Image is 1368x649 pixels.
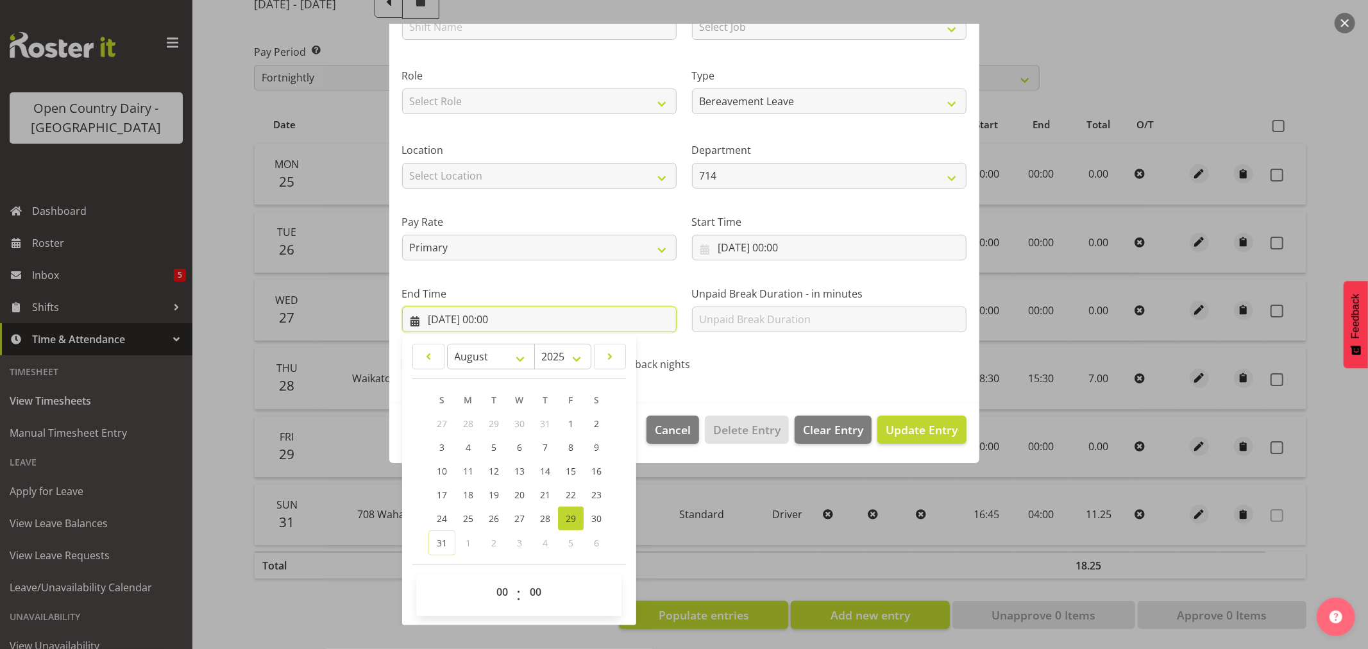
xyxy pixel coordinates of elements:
[594,394,599,406] span: S
[455,435,481,459] a: 4
[568,441,573,453] span: 8
[1350,294,1362,339] span: Feedback
[795,416,872,444] button: Clear Entry
[507,459,532,483] a: 13
[428,435,455,459] a: 3
[463,465,473,477] span: 11
[886,422,958,437] span: Update Entry
[481,435,507,459] a: 5
[692,68,967,83] label: Type
[594,537,599,549] span: 6
[558,435,584,459] a: 8
[464,394,473,406] span: M
[692,142,967,158] label: Department
[1344,281,1368,368] button: Feedback - Show survey
[463,417,473,430] span: 28
[514,489,525,501] span: 20
[402,307,677,332] input: Click to select...
[402,14,677,40] input: Shift Name
[1330,611,1342,623] img: help-xxl-2.png
[402,68,677,83] label: Role
[481,507,507,530] a: 26
[591,512,602,525] span: 30
[437,489,447,501] span: 17
[646,416,699,444] button: Cancel
[428,530,455,555] a: 31
[516,394,524,406] span: W
[558,483,584,507] a: 22
[517,537,522,549] span: 3
[594,417,599,430] span: 2
[489,417,499,430] span: 29
[532,483,558,507] a: 21
[437,512,447,525] span: 24
[491,441,496,453] span: 5
[489,512,499,525] span: 26
[517,441,522,453] span: 6
[566,465,576,477] span: 15
[455,507,481,530] a: 25
[692,286,967,301] label: Unpaid Break Duration - in minutes
[569,394,573,406] span: F
[507,507,532,530] a: 27
[514,512,525,525] span: 27
[507,435,532,459] a: 6
[439,394,444,406] span: S
[803,421,863,438] span: Clear Entry
[543,394,548,406] span: T
[514,417,525,430] span: 30
[402,286,677,301] label: End Time
[568,537,573,549] span: 5
[463,512,473,525] span: 25
[692,307,967,332] input: Unpaid Break Duration
[481,459,507,483] a: 12
[558,459,584,483] a: 15
[507,483,532,507] a: 20
[532,435,558,459] a: 7
[877,416,966,444] button: Update Entry
[455,459,481,483] a: 11
[591,489,602,501] span: 23
[540,512,550,525] span: 28
[466,537,471,549] span: 1
[428,483,455,507] a: 17
[514,465,525,477] span: 13
[594,441,599,453] span: 9
[402,142,677,158] label: Location
[540,465,550,477] span: 14
[428,507,455,530] a: 24
[543,537,548,549] span: 4
[692,235,967,260] input: Click to select...
[517,579,521,611] span: :
[608,358,690,371] span: Call back nights
[540,489,550,501] span: 21
[489,465,499,477] span: 12
[584,412,609,435] a: 2
[705,416,789,444] button: Delete Entry
[566,512,576,525] span: 29
[491,537,496,549] span: 2
[566,489,576,501] span: 22
[558,412,584,435] a: 1
[428,459,455,483] a: 10
[584,483,609,507] a: 23
[584,507,609,530] a: 30
[692,214,967,230] label: Start Time
[584,435,609,459] a: 9
[402,214,677,230] label: Pay Rate
[489,489,499,501] span: 19
[558,507,584,530] a: 29
[481,483,507,507] a: 19
[437,537,447,549] span: 31
[455,483,481,507] a: 18
[543,441,548,453] span: 7
[540,417,550,430] span: 31
[437,465,447,477] span: 10
[584,459,609,483] a: 16
[491,394,496,406] span: T
[532,459,558,483] a: 14
[437,417,447,430] span: 27
[655,421,691,438] span: Cancel
[568,417,573,430] span: 1
[466,441,471,453] span: 4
